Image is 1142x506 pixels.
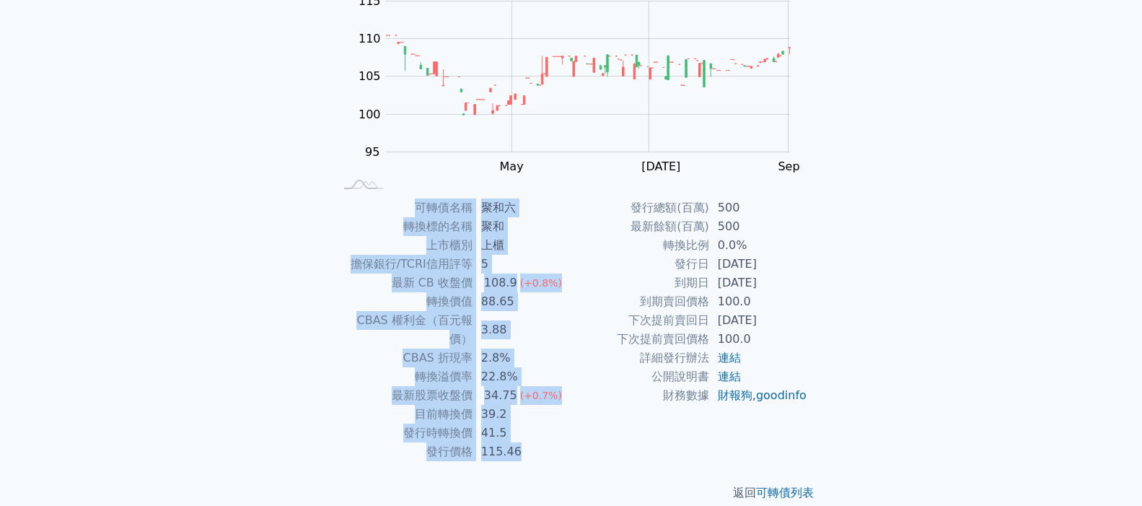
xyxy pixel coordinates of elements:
[571,255,709,274] td: 發行日
[473,405,571,424] td: 39.2
[500,160,524,173] tspan: May
[335,386,473,405] td: 最新股票收盤價
[709,311,808,330] td: [DATE]
[335,255,473,274] td: 擔保銀行/TCRI信用評等
[386,35,790,115] g: Series
[359,32,381,45] tspan: 110
[335,274,473,292] td: 最新 CB 收盤價
[641,160,680,173] tspan: [DATE]
[317,484,825,502] p: 返回
[359,69,381,83] tspan: 105
[571,330,709,349] td: 下次提前賣回價格
[473,424,571,442] td: 41.5
[571,217,709,236] td: 最新餘額(百萬)
[709,217,808,236] td: 500
[335,367,473,386] td: 轉換溢價率
[335,349,473,367] td: CBAS 折現率
[571,311,709,330] td: 下次提前賣回日
[571,349,709,367] td: 詳細發行辦法
[335,236,473,255] td: 上市櫃別
[1070,437,1142,506] div: 聊天小工具
[718,370,741,383] a: 連結
[473,311,571,349] td: 3.88
[571,274,709,292] td: 到期日
[473,199,571,217] td: 聚和六
[473,217,571,236] td: 聚和
[335,405,473,424] td: 目前轉換價
[709,199,808,217] td: 500
[709,255,808,274] td: [DATE]
[756,388,807,402] a: goodinfo
[709,292,808,311] td: 100.0
[709,330,808,349] td: 100.0
[335,424,473,442] td: 發行時轉換價
[571,292,709,311] td: 到期賣回價格
[1070,437,1142,506] iframe: Chat Widget
[709,386,808,405] td: ,
[473,292,571,311] td: 88.65
[365,145,379,159] tspan: 95
[335,311,473,349] td: CBAS 權利金（百元報價）
[709,236,808,255] td: 0.0%
[473,255,571,274] td: 5
[756,486,814,500] a: 可轉債列表
[718,388,752,402] a: 財報狗
[571,367,709,386] td: 公開說明書
[473,442,571,461] td: 115.46
[335,199,473,217] td: 可轉債名稱
[335,292,473,311] td: 轉換價值
[335,217,473,236] td: 轉換標的名稱
[520,390,562,401] span: (+0.7%)
[473,236,571,255] td: 上櫃
[718,351,741,365] a: 連結
[481,386,520,405] div: 34.75
[778,160,799,173] tspan: Sep
[473,367,571,386] td: 22.8%
[520,277,562,289] span: (+0.8%)
[335,442,473,461] td: 發行價格
[481,274,520,292] div: 108.9
[473,349,571,367] td: 2.8%
[709,274,808,292] td: [DATE]
[359,108,381,121] tspan: 100
[571,386,709,405] td: 財務數據
[571,199,709,217] td: 發行總額(百萬)
[571,236,709,255] td: 轉換比例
